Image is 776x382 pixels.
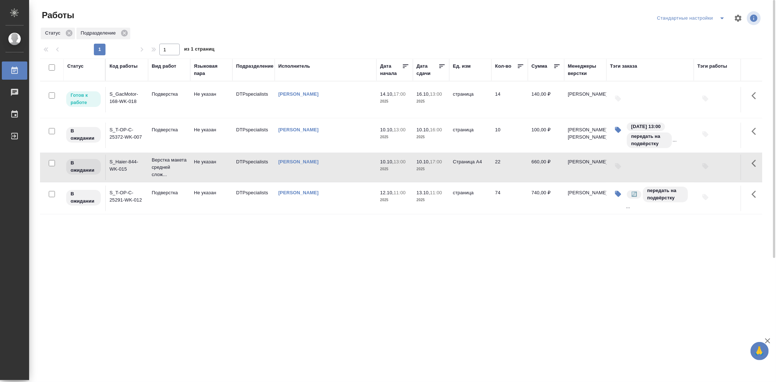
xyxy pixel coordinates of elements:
[380,159,394,164] p: 10.10,
[697,91,713,107] button: Добавить тэги
[106,186,148,211] td: S_T-OP-C-25291-WK-012
[631,133,668,147] p: передать на подвёрстку
[81,29,118,37] p: Подразделение
[380,134,409,141] p: 2025
[394,159,406,164] p: 13:00
[753,343,766,359] span: 🙏
[751,342,769,360] button: 🙏
[568,63,603,77] div: Менеджеры верстки
[568,158,603,166] p: [PERSON_NAME]
[76,28,130,39] div: Подразделение
[232,186,275,211] td: DTPspecialists
[697,63,727,70] div: Тэги работы
[417,196,446,204] p: 2025
[430,91,442,97] p: 13:00
[697,126,713,142] button: Добавить тэги
[232,155,275,180] td: DTPspecialists
[610,186,626,202] button: Изменить тэги
[380,196,409,204] p: 2025
[417,98,446,105] p: 2025
[45,29,63,37] p: Статус
[41,28,75,39] div: Статус
[528,87,564,112] td: 140,00 ₽
[626,122,690,149] div: 10.10.2025 13:00, передать на подвёрстку, 🔄️
[495,63,512,70] div: Кол-во
[394,91,406,97] p: 17:00
[190,123,232,148] td: Не указан
[278,91,319,97] a: [PERSON_NAME]
[417,159,430,164] p: 10.10,
[194,63,229,77] div: Языковая пара
[631,123,661,130] p: [DATE] 13:00
[697,189,713,205] button: Добавить тэги
[532,63,547,70] div: Сумма
[110,63,138,70] div: Код работы
[631,191,637,198] p: 🔄️
[647,187,684,202] p: передать на подвёрстку
[747,123,765,140] button: Здесь прячутся важные кнопки
[655,12,729,24] div: split button
[278,63,310,70] div: Исполнитель
[71,92,96,106] p: Готов к работе
[152,91,187,98] p: Подверстка
[65,189,102,206] div: Исполнитель назначен, приступать к работе пока рано
[278,127,319,132] a: [PERSON_NAME]
[106,155,148,180] td: S_Haier-844-WK-015
[729,9,747,27] span: Настроить таблицу
[747,186,765,203] button: Здесь прячутся важные кнопки
[152,189,187,196] p: Подверстка
[747,87,765,104] button: Здесь прячутся важные кнопки
[232,123,275,148] td: DTPspecialists
[190,155,232,180] td: Не указан
[278,159,319,164] a: [PERSON_NAME]
[568,126,603,141] p: [PERSON_NAME], [PERSON_NAME]
[71,159,96,174] p: В ожидании
[449,123,492,148] td: страница
[492,186,528,211] td: 74
[65,91,102,108] div: Исполнитель может приступить к работе
[449,155,492,180] td: Страница А4
[417,134,446,141] p: 2025
[417,166,446,173] p: 2025
[610,63,637,70] div: Тэги заказа
[568,91,603,98] p: [PERSON_NAME]
[747,11,762,25] span: Посмотреть информацию
[67,63,84,70] div: Статус
[394,190,406,195] p: 11:00
[380,127,394,132] p: 10.10,
[430,159,442,164] p: 17:00
[430,127,442,132] p: 16:00
[528,155,564,180] td: 660,00 ₽
[236,63,274,70] div: Подразделение
[380,91,394,97] p: 14.10,
[449,87,492,112] td: страница
[417,63,438,77] div: Дата сдачи
[106,123,148,148] td: S_T-OP-C-25372-WK-007
[380,166,409,173] p: 2025
[184,45,215,55] span: из 1 страниц
[610,91,626,107] button: Добавить тэги
[40,9,74,21] span: Работы
[610,122,626,138] button: Изменить тэги
[417,190,430,195] p: 13.10,
[71,127,96,142] p: В ожидании
[453,63,471,70] div: Ед. изм
[492,155,528,180] td: 22
[65,158,102,175] div: Исполнитель назначен, приступать к работе пока рано
[232,87,275,112] td: DTPspecialists
[417,127,430,132] p: 10.10,
[152,63,176,70] div: Вид работ
[152,126,187,134] p: Подверстка
[528,186,564,211] td: 740,00 ₽
[568,189,603,196] p: [PERSON_NAME]
[697,158,713,174] button: Добавить тэги
[747,155,765,172] button: Здесь прячутся важные кнопки
[492,123,528,148] td: 10
[65,126,102,143] div: Исполнитель назначен, приступать к работе пока рано
[380,98,409,105] p: 2025
[380,63,402,77] div: Дата начала
[449,186,492,211] td: страница
[190,87,232,112] td: Не указан
[626,186,690,210] div: 🔄️, передать на подвёрстку, 12.10.2025 11:00
[430,190,442,195] p: 11:00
